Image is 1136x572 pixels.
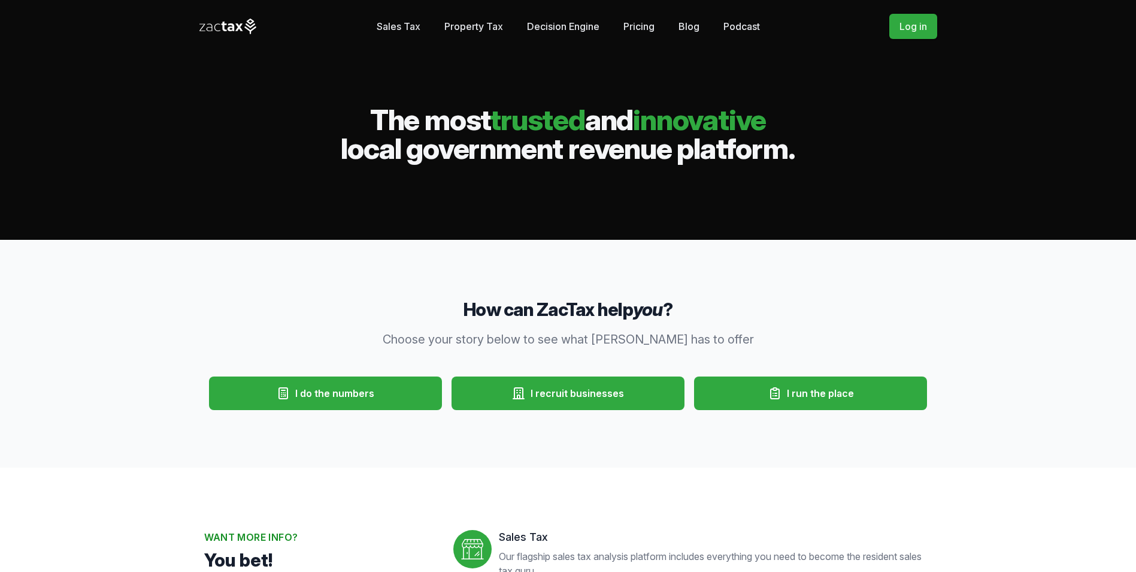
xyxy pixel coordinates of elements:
[444,14,503,38] a: Property Tax
[623,14,655,38] a: Pricing
[204,297,932,321] h3: How can ZacTax help ?
[199,106,937,163] h2: The most and local government revenue platform.
[204,549,434,571] p: You bet!
[209,377,442,410] button: I do the numbers
[490,102,585,137] span: trusted
[204,530,434,544] h2: Want more info?
[633,102,766,137] span: innovative
[452,377,684,410] button: I recruit businesses
[633,299,663,320] em: you
[295,386,374,401] span: I do the numbers
[531,386,624,401] span: I recruit businesses
[377,14,420,38] a: Sales Tax
[787,386,854,401] span: I run the place
[499,530,932,544] dt: Sales Tax
[723,14,760,38] a: Podcast
[694,377,927,410] button: I run the place
[527,14,599,38] a: Decision Engine
[338,331,798,348] p: Choose your story below to see what [PERSON_NAME] has to offer
[889,14,937,39] a: Log in
[678,14,699,38] a: Blog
